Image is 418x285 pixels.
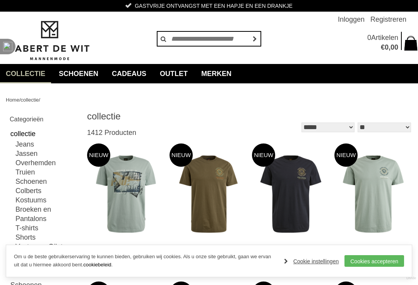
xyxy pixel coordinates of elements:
[19,97,21,103] span: /
[21,97,39,103] a: collectie
[15,242,79,251] a: Vesten en Gilets
[195,64,237,83] a: Merken
[15,158,79,168] a: Overhemden
[371,34,398,41] span: Artikelen
[87,111,250,122] h1: collectie
[389,43,391,51] span: ,
[15,168,79,177] a: Truien
[87,155,165,233] img: PME LEGEND Ptss2508563 T-shirts
[83,262,111,268] a: cookiebeleid
[14,253,276,269] p: Om u de beste gebruikerservaring te kunnen bieden, gebruiken wij cookies. Als u onze site gebruik...
[15,149,79,158] a: Jassen
[6,20,93,62] img: Fabert de Wit
[391,43,398,51] span: 00
[10,128,79,140] a: collectie
[367,34,371,41] span: 0
[334,155,412,233] img: PME LEGEND Ptss2508575 T-shirts
[15,233,79,242] a: Shorts
[344,255,404,267] a: Cookies accepteren
[338,12,365,27] a: Inloggen
[10,114,79,124] h2: Categorieën
[15,186,79,195] a: Colberts
[154,64,194,83] a: Outlet
[15,205,79,223] a: Broeken en Pantalons
[15,177,79,186] a: Schoenen
[370,12,406,27] a: Registreren
[39,97,40,103] span: /
[252,155,330,233] img: PME LEGEND Ptss2508575 T-shirts
[284,256,339,267] a: Cookie instellingen
[15,140,79,149] a: Jeans
[381,43,385,51] span: €
[15,195,79,205] a: Kostuums
[87,129,136,136] span: 1412 Producten
[15,223,79,233] a: T-shirts
[6,97,19,103] a: Home
[106,64,152,83] a: Cadeaus
[170,155,247,233] img: PME LEGEND Ptss2508575 T-shirts
[385,43,389,51] span: 0
[53,64,104,83] a: Schoenen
